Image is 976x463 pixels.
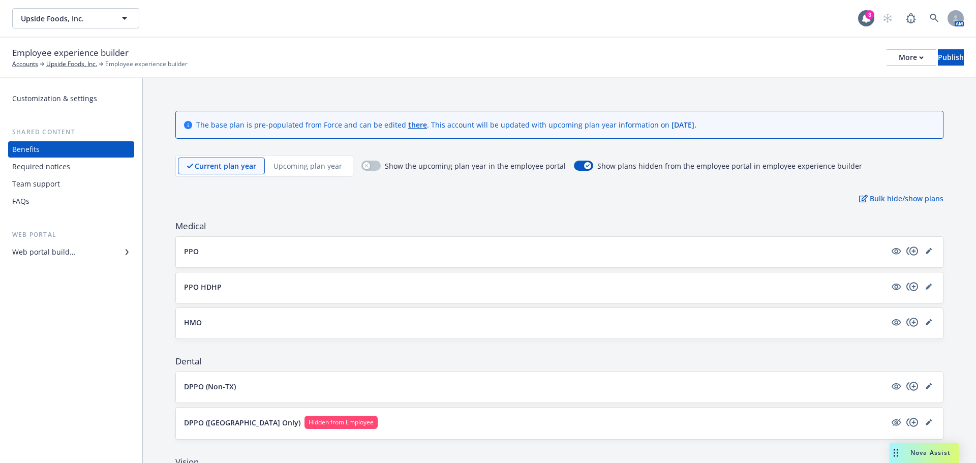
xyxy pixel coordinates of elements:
[184,317,886,328] button: HMO
[923,416,935,428] a: editPencil
[8,90,134,107] a: Customization & settings
[12,141,40,158] div: Benefits
[865,10,874,19] div: 3
[12,176,60,192] div: Team support
[184,381,886,392] button: DPPO (Non-TX)
[46,59,97,69] a: Upside Foods, Inc.
[923,281,935,293] a: editPencil
[309,418,374,427] span: Hidden from Employee
[184,282,886,292] button: PPO HDHP
[8,230,134,240] div: Web portal
[923,380,935,392] a: editPencil
[184,246,199,257] p: PPO
[910,448,951,457] span: Nova Assist
[385,161,566,171] span: Show the upcoming plan year in the employee portal
[8,159,134,175] a: Required notices
[924,8,944,28] a: Search
[8,176,134,192] a: Team support
[184,381,236,392] p: DPPO (Non-TX)
[184,416,886,429] button: DPPO ([GEOGRAPHIC_DATA] Only)Hidden from Employee
[184,246,886,257] button: PPO
[906,281,919,293] a: copyPlus
[273,161,342,171] p: Upcoming plan year
[906,416,919,428] a: copyPlus
[184,417,300,428] p: DPPO ([GEOGRAPHIC_DATA] Only)
[184,317,202,328] p: HMO
[890,443,902,463] div: Drag to move
[184,282,222,292] p: PPO HDHP
[890,281,902,293] a: visible
[899,50,924,65] div: More
[427,120,672,130] span: . This account will be updated with upcoming plan year information on
[597,161,862,171] span: Show plans hidden from the employee portal in employee experience builder
[890,380,902,392] a: visible
[890,443,959,463] button: Nova Assist
[8,193,134,209] a: FAQs
[890,316,902,328] a: visible
[12,8,139,28] button: Upside Foods, Inc.
[12,193,29,209] div: FAQs
[195,161,256,171] p: Current plan year
[672,120,696,130] span: [DATE] .
[105,59,188,69] span: Employee experience builder
[859,193,943,204] p: Bulk hide/show plans
[21,13,109,24] span: Upside Foods, Inc.
[923,245,935,257] a: editPencil
[12,90,97,107] div: Customization & settings
[8,244,134,260] a: Web portal builder
[906,380,919,392] a: copyPlus
[12,244,75,260] div: Web portal builder
[8,141,134,158] a: Benefits
[938,50,964,65] div: Publish
[196,120,408,130] span: The base plan is pre-populated from Force and can be edited
[890,416,902,428] a: hidden
[923,316,935,328] a: editPencil
[906,316,919,328] a: copyPlus
[175,220,943,232] span: Medical
[408,120,427,130] a: there
[877,8,898,28] a: Start snowing
[12,59,38,69] a: Accounts
[901,8,921,28] a: Report a Bug
[906,245,919,257] a: copyPlus
[175,355,943,367] span: Dental
[12,46,129,59] span: Employee experience builder
[8,127,134,137] div: Shared content
[890,245,902,257] a: visible
[887,49,936,66] button: More
[938,49,964,66] button: Publish
[12,159,70,175] div: Required notices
